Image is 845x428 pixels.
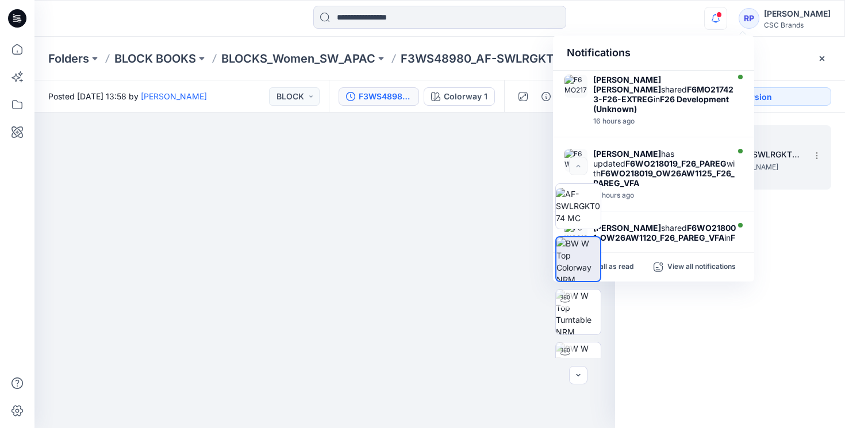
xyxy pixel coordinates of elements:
[537,87,555,106] button: Details
[556,188,601,224] img: AF-SWLRGKT074 MC
[444,90,487,103] div: Colorway 1
[593,75,736,114] div: shared in
[593,168,735,188] strong: F6WO218019_OW26AW1125_F26_PAREG_VFA
[593,84,733,104] strong: F6MO217423-F26-EXTREG
[48,51,89,67] a: Folders
[556,290,601,334] img: BW W Top Turntable NRM
[593,191,736,199] div: Wednesday, October 01, 2025 19:57
[141,91,207,101] a: [PERSON_NAME]
[817,54,827,63] button: Close
[48,90,207,102] span: Posted [DATE] 13:58 by
[764,21,831,29] div: CSC Brands
[764,7,831,21] div: [PERSON_NAME]
[401,51,574,67] p: F3WS48980_AF-SWLRGKT074_F13_PAREG_VFA
[667,262,736,272] p: View all notifications
[739,8,759,29] div: RP
[564,149,587,172] img: F6WO218019_OW26AW1125_F26_PAREG_VFA
[625,159,727,168] strong: F6WO218019_F26_PAREG
[593,149,661,159] strong: [PERSON_NAME]
[339,87,419,106] button: F3WS48980_AF-SWLRGKT074_F13_PAREG_VFA
[556,237,600,281] img: BW W Top Colorway NRM
[114,51,196,67] a: BLOCK BOOKS
[593,233,735,252] strong: F26 Development (Unknown)
[593,117,736,125] div: Wednesday, October 01, 2025 20:59
[593,149,736,188] div: has updated with
[221,51,375,67] a: BLOCKS_Women_SW_APAC
[424,87,495,106] button: Colorway 1
[79,25,571,428] img: eyJhbGciOiJIUzI1NiIsImtpZCI6IjAiLCJzbHQiOiJzZXMiLCJ0eXAiOiJKV1QifQ.eyJkYXRhIjp7InR5cGUiOiJzdG9yYW...
[593,223,736,242] strong: F6WO218001_OW26AW1120_F26_PAREG_VFA
[593,223,736,252] div: shared in
[556,342,601,387] img: BW W Top Turntable NRM 2
[593,223,661,233] strong: [PERSON_NAME]
[564,75,587,98] img: F6MO217423-F26-EXTREG
[593,94,729,114] strong: F26 Development (Unknown)
[593,75,661,94] strong: [PERSON_NAME] [PERSON_NAME]
[553,36,754,71] div: Notifications
[359,90,412,103] div: F3WS48980_AF-SWLRGKT074_F13_PAREG_VFA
